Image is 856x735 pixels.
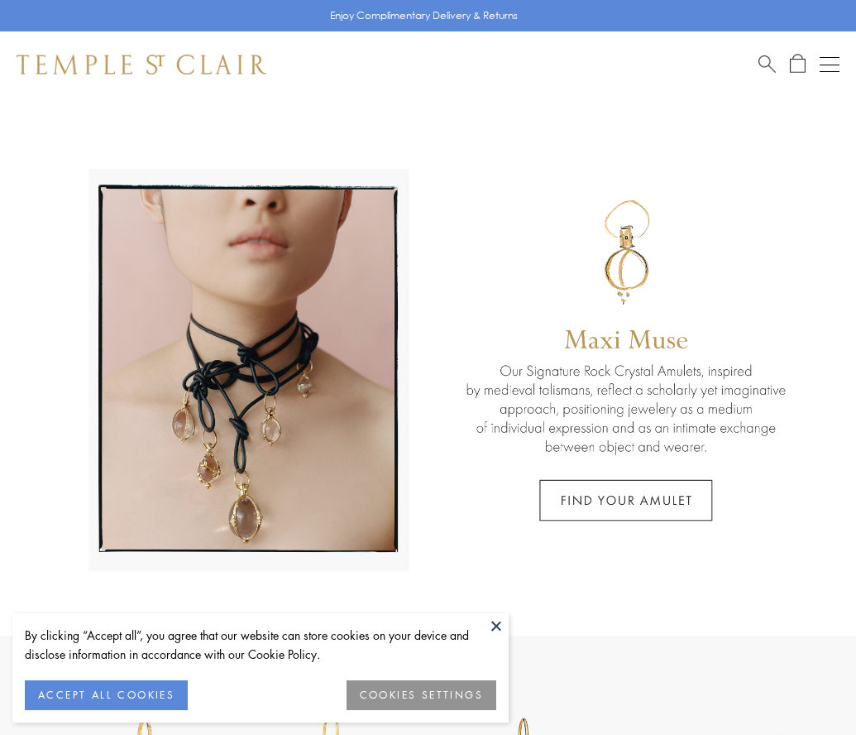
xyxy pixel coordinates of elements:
a: Search [758,54,776,74]
button: ACCEPT ALL COOKIES [25,680,188,710]
div: By clicking “Accept all”, you agree that our website can store cookies on your device and disclos... [25,626,496,664]
a: Open Shopping Bag [790,54,806,74]
button: Open navigation [820,55,839,74]
button: COOKIES SETTINGS [347,680,496,710]
p: Enjoy Complimentary Delivery & Returns [330,7,518,24]
img: Temple St. Clair [17,55,266,74]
